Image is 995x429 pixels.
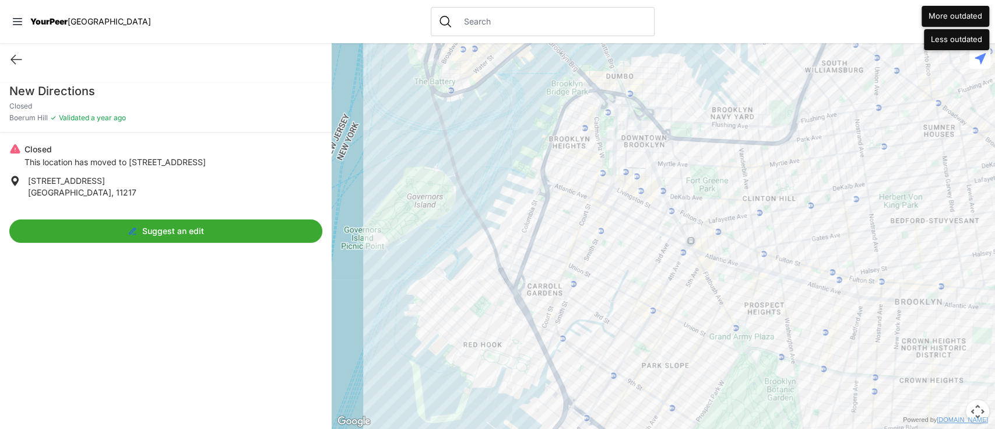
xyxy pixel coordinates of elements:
[30,18,151,25] a: YourPeer[GEOGRAPHIC_DATA]
[9,219,322,243] button: Suggest an edit
[924,29,989,50] button: Less outdated
[9,113,48,123] span: Boerum Hill
[142,225,203,237] span: Suggest an edit
[966,400,989,423] button: Map camera controls
[9,102,322,111] p: Closed
[24,156,206,168] p: This location has moved to [STREET_ADDRESS]
[28,176,105,186] span: [STREET_ADDRESS]
[50,113,57,123] span: ✓
[89,113,126,122] span: a year ago
[903,415,988,425] div: Powered by
[457,16,647,27] input: Search
[116,187,136,197] span: 11217
[937,416,988,423] a: [DOMAIN_NAME]
[9,83,322,99] h1: New Directions
[111,187,114,197] span: ,
[59,113,89,122] span: Validated
[30,16,68,26] span: YourPeer
[28,187,111,197] span: [GEOGRAPHIC_DATA]
[68,16,151,26] span: [GEOGRAPHIC_DATA]
[335,414,373,429] a: Open this area in Google Maps (opens a new window)
[922,6,989,27] button: More outdated
[335,414,373,429] img: Google
[24,144,206,155] p: Closed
